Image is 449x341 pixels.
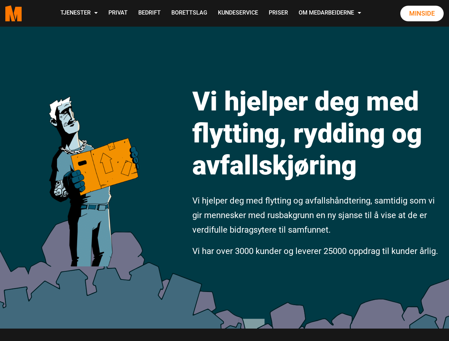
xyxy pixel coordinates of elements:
[55,1,103,26] a: Tjenester
[166,1,213,26] a: Borettslag
[43,69,144,266] img: medarbeiderne man icon optimized
[293,1,367,26] a: Om Medarbeiderne
[192,246,438,256] span: Vi har over 3000 kunder og leverer 25000 oppdrag til kunder årlig.
[192,85,444,181] h1: Vi hjelper deg med flytting, rydding og avfallskjøring
[263,1,293,26] a: Priser
[133,1,166,26] a: Bedrift
[213,1,263,26] a: Kundeservice
[103,1,133,26] a: Privat
[400,6,444,21] a: Minside
[192,196,435,235] span: Vi hjelper deg med flytting og avfallshåndtering, samtidig som vi gir mennesker med rusbakgrunn e...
